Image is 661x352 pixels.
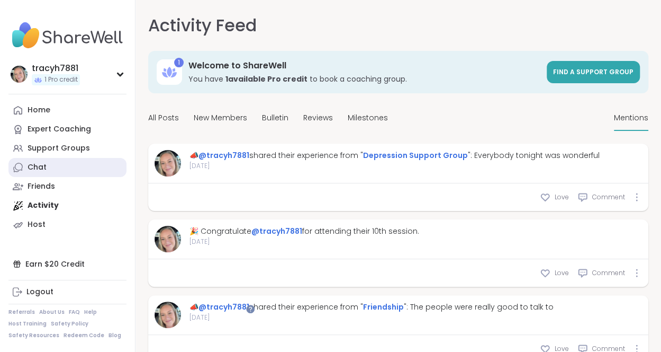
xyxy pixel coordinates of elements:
[189,237,419,247] span: [DATE]
[592,192,625,202] span: Comment
[174,58,184,67] div: 1
[8,139,126,158] a: Support Groups
[32,63,80,74] div: tracyh7881
[8,17,126,54] img: ShareWell Nav Logo
[155,302,181,328] img: tracyh7881
[28,219,46,230] div: Host
[246,305,255,313] iframe: Spotlight
[28,143,90,154] div: Support Groups
[84,309,97,316] a: Help
[198,150,249,161] a: @tracyh7881
[51,320,88,328] a: Safety Policy
[155,150,181,177] img: tracyh7881
[28,181,55,192] div: Friends
[614,112,648,124] span: Mentions
[26,287,53,297] div: Logout
[547,61,640,83] a: Find a support group
[225,74,307,84] b: 1 available Pro credit
[44,75,78,84] span: 1 Pro credit
[8,309,35,316] a: Referrals
[592,268,625,278] span: Comment
[8,320,47,328] a: Host Training
[555,268,569,278] span: Love
[148,112,179,124] span: All Posts
[28,162,47,173] div: Chat
[251,226,302,236] a: @tracyh7881
[188,74,540,84] h3: You have to book a coaching group.
[348,112,388,124] span: Milestones
[8,177,126,196] a: Friends
[188,60,540,72] h3: Welcome to ShareWell
[8,120,126,139] a: Expert Coaching
[363,150,468,161] a: Depression Support Group
[148,13,257,38] h1: Activity Feed
[28,105,50,116] div: Home
[262,112,288,124] span: Bulletin
[194,112,247,124] span: New Members
[8,158,126,177] a: Chat
[28,124,91,135] div: Expert Coaching
[363,302,404,312] a: Friendship
[198,302,249,312] a: @tracyh7881
[189,150,600,161] div: 📣 shared their experience from " ": Everybody tonight was wonderful
[189,302,554,313] div: 📣 shared their experience from " ": The people were really good to talk to
[189,161,600,171] span: [DATE]
[64,332,104,339] a: Redeem Code
[108,332,121,339] a: Blog
[553,67,633,76] span: Find a support group
[69,309,80,316] a: FAQ
[189,226,419,237] div: 🎉 Congratulate for attending their 10th session.
[8,254,126,274] div: Earn $20 Credit
[8,101,126,120] a: Home
[39,309,65,316] a: About Us
[8,332,59,339] a: Safety Resources
[11,66,28,83] img: tracyh7881
[8,215,126,234] a: Host
[8,283,126,302] a: Logout
[555,192,569,202] span: Love
[155,226,181,252] img: tracyh7881
[303,112,333,124] span: Reviews
[189,313,554,322] span: [DATE]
